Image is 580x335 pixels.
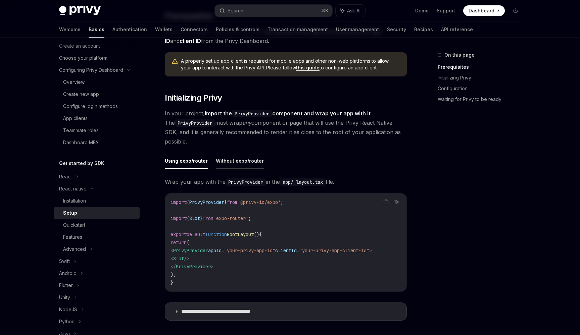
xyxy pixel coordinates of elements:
[321,8,328,13] span: ⌘ K
[63,90,99,98] div: Create new app
[54,88,140,100] a: Create new app
[171,199,187,205] span: import
[211,264,213,270] span: >
[203,215,213,221] span: from
[347,7,360,14] span: Ask AI
[59,318,75,326] div: Python
[215,5,332,17] button: Search...⌘K
[254,231,259,237] span: ()
[59,66,123,74] div: Configuring Privy Dashboard
[59,293,70,301] div: Unity
[181,58,400,71] span: A properly set up app client is required for mobile apps and other non-web platforms to allow you...
[59,185,87,193] div: React native
[268,21,328,38] a: Transaction management
[165,177,407,186] span: Wrap your app with the in the file.
[187,215,189,221] span: {
[187,231,205,237] span: default
[181,21,208,38] a: Connectors
[63,221,85,229] div: Quickstart
[189,215,200,221] span: Slot
[437,7,455,14] a: Support
[59,54,107,62] div: Choose your platform
[392,198,401,206] button: Ask AI
[224,247,275,254] span: "your-privy-app-id"
[463,5,505,16] a: Dashboard
[438,72,526,83] a: Initializing Privy
[59,6,101,15] img: dark logo
[171,239,187,245] span: return
[63,126,99,134] div: Teammate roles
[444,51,475,59] span: On this page
[89,21,104,38] a: Basics
[216,21,259,38] a: Policies & controls
[155,21,173,38] a: Wallets
[297,247,299,254] span: =
[441,21,473,38] a: API reference
[59,159,104,167] h5: Get started by SDK
[59,21,81,38] a: Welcome
[227,231,254,237] span: RootLayout
[165,93,222,103] span: Initializing Privy
[54,195,140,207] a: Installation
[54,100,140,112] a: Configure login methods
[213,215,248,221] span: 'expo-router'
[176,264,211,270] span: PrivyProvider
[63,233,82,241] div: Features
[63,245,86,253] div: Advanced
[224,199,227,205] span: }
[248,215,251,221] span: ;
[171,231,187,237] span: export
[59,173,72,181] div: React
[63,102,118,110] div: Configure login methods
[382,198,390,206] button: Copy the contents from the code block
[59,257,70,265] div: Swift
[175,119,215,127] code: PrivyProvider
[187,199,189,205] span: {
[438,83,526,94] a: Configuration
[281,199,283,205] span: ;
[54,76,140,88] a: Overview
[280,178,326,186] code: app/_layout.tsx
[59,281,73,289] div: Flutter
[187,239,189,245] span: (
[232,110,272,117] code: PrivyProvider
[222,247,224,254] span: =
[369,247,372,254] span: >
[415,7,429,14] a: Demo
[59,305,77,314] div: NodeJS
[63,114,88,122] div: App clients
[63,138,98,147] div: Dashboard MFA
[227,199,238,205] span: from
[63,197,86,205] div: Installation
[205,110,371,117] strong: import the component and wrap your app with it
[171,247,173,254] span: <
[336,5,365,17] button: Ask AI
[469,7,494,14] span: Dashboard
[216,153,264,169] button: Without expo/router
[296,65,320,71] a: this guide
[54,136,140,149] a: Dashboard MFA
[171,280,173,286] span: }
[184,256,189,262] span: />
[172,58,178,65] svg: Warning
[54,52,140,64] a: Choose your platform
[173,247,208,254] span: PrivyProvider
[112,21,147,38] a: Authentication
[387,21,406,38] a: Security
[242,119,251,126] em: any
[54,219,140,231] a: Quickstart
[54,207,140,219] a: Setup
[180,38,201,45] a: client ID
[200,215,203,221] span: }
[336,21,379,38] a: User management
[171,256,173,262] span: <
[54,124,140,136] a: Teammate roles
[438,62,526,72] a: Prerequisites
[165,109,407,146] span: In your project, . The must wrap component or page that will use the Privy React Native SDK, and ...
[171,215,187,221] span: import
[63,209,77,217] div: Setup
[171,264,176,270] span: </
[228,7,246,15] div: Search...
[59,269,77,277] div: Android
[238,199,281,205] span: '@privy-io/expo'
